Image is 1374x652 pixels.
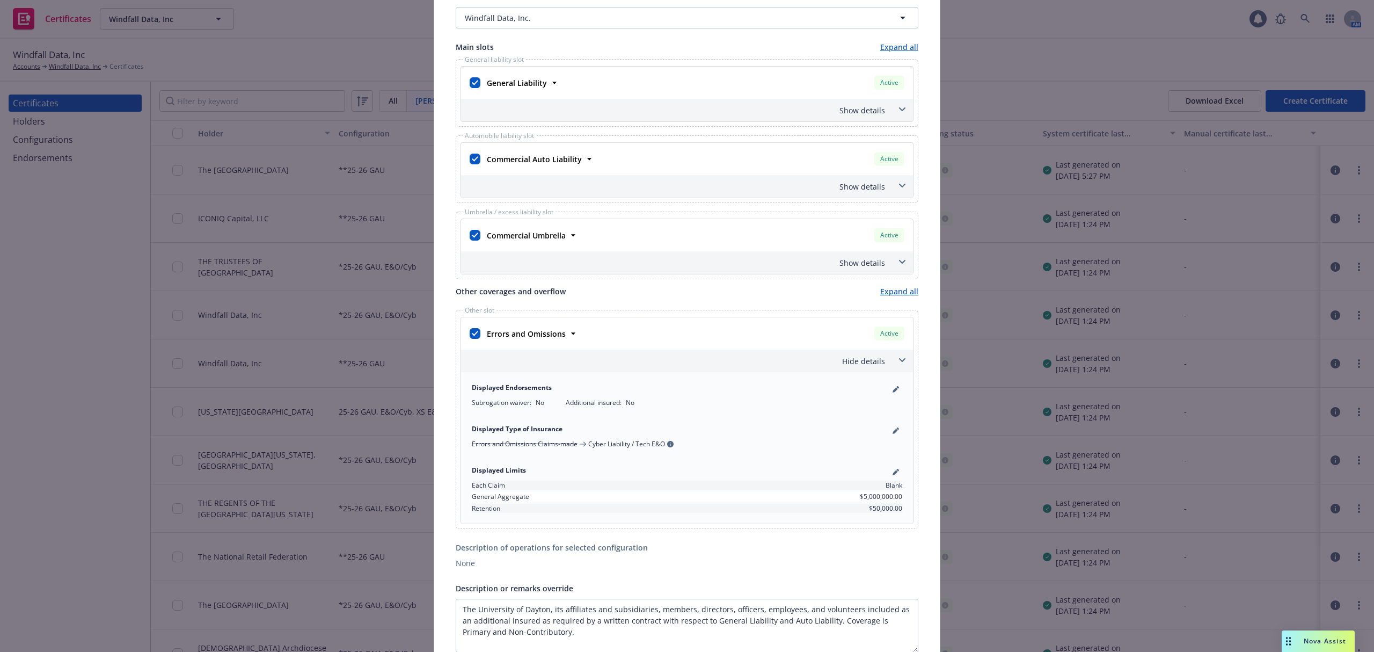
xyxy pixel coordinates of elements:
[889,424,902,437] a: pencil
[487,78,547,88] strong: General Liability
[472,424,562,437] span: Displayed Type of Insurance
[472,466,526,479] span: Displayed Limits
[472,492,529,501] span: General Aggregate
[456,286,566,297] span: Other coverages and overflow
[879,78,900,88] span: Active
[880,41,918,53] a: Expand all
[456,41,494,53] span: Main slots
[472,439,578,448] span: Errors and Omissions Claims-made
[889,383,902,396] a: pencil
[463,209,556,215] span: Umbrella / excess liability slot
[463,307,496,314] span: Other slot
[536,398,544,407] span: No
[879,230,900,240] span: Active
[487,154,582,164] strong: Commercial Auto Liability
[880,286,918,297] a: Expand all
[456,583,573,593] span: Description or remarks override
[1282,631,1355,652] button: Nova Assist
[472,481,505,490] span: Each Claim
[472,439,674,448] span: Errors and Omissions Claims-madeCyber Liability / Tech E&O
[472,398,531,407] span: Subrogation waiver :
[456,542,918,553] div: Description of operations for selected configuration
[860,492,902,501] span: $5,000,000.00
[463,56,526,63] span: General liability slot
[461,350,913,372] div: Hide details
[461,99,913,121] div: Show details
[869,504,902,513] span: $50,000.00
[1304,636,1346,646] span: Nova Assist
[879,154,900,164] span: Active
[889,466,902,479] a: pencil
[472,383,552,396] span: Displayed Endorsements
[487,230,566,241] strong: Commercial Umbrella
[463,257,885,269] div: Show details
[886,481,902,490] span: Blank
[463,105,885,116] div: Show details
[487,329,566,339] strong: Errors and Omissions
[472,504,500,513] span: Retention
[461,251,913,274] div: Show details
[463,356,885,367] div: Hide details
[463,181,885,192] div: Show details
[566,398,622,407] span: Additional insured :
[465,12,531,24] span: Windfall Data, Inc.
[879,329,900,338] span: Active
[588,439,665,448] span: Cyber Liability / Tech E&O
[461,175,913,198] div: Show details
[626,398,634,407] span: No
[1282,631,1295,652] div: Drag to move
[456,7,918,28] button: Windfall Data, Inc.
[456,557,918,569] div: None
[463,133,536,139] span: Automobile liability slot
